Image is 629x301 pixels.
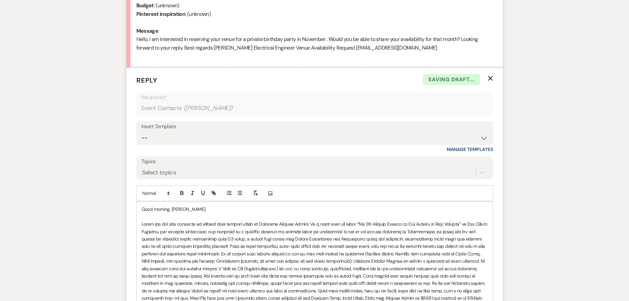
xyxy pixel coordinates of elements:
[136,2,154,9] b: Budget
[141,157,488,167] label: Topics
[142,168,176,177] div: Select topics
[423,74,480,85] span: Saving draft...
[142,206,488,213] p: Good morning, [PERSON_NAME],
[136,76,157,85] span: Reply
[447,146,493,152] a: Manage Templates
[141,122,488,132] div: Insert Template
[141,102,488,115] div: Event Contacts
[141,93,488,102] p: Recipients*
[136,27,158,34] b: Message
[183,104,233,113] span: ( [PERSON_NAME] )
[136,11,186,18] b: Pinterest inspiration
